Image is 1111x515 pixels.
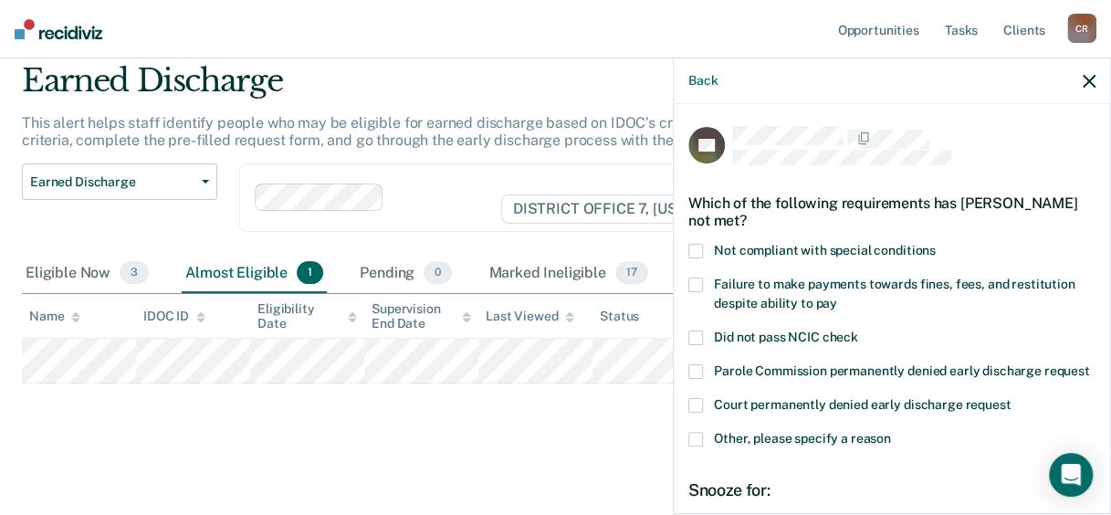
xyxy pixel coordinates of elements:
span: DISTRICT OFFICE 7, [US_STATE][GEOGRAPHIC_DATA] [501,194,907,224]
div: Earned Discharge [22,62,1022,114]
div: C R [1067,14,1096,43]
span: Did not pass NCIC check [714,330,858,344]
div: Status [600,309,639,324]
div: Almost Eligible [182,254,327,294]
span: Other, please specify a reason [714,431,891,446]
div: Eligible Now [22,254,152,294]
span: Failure to make payments towards fines, fees, and restitution despite ability to pay [714,277,1074,310]
div: Eligibility Date [257,301,357,332]
p: This alert helps staff identify people who may be eligible for earned discharge based on IDOC’s c... [22,114,1018,149]
span: Not compliant with special conditions [714,243,936,257]
button: Back [688,73,718,89]
span: Earned Discharge [30,174,194,190]
div: Open Intercom Messenger [1049,453,1093,497]
span: 17 [615,261,648,285]
div: Snooze for: [688,480,1095,500]
span: 3 [120,261,149,285]
div: Which of the following requirements has [PERSON_NAME] not met? [688,180,1095,244]
img: Recidiviz [15,19,102,39]
div: Last Viewed [486,309,574,324]
span: 0 [424,261,452,285]
span: Court permanently denied early discharge request [714,397,1011,412]
span: Parole Commission permanently denied early discharge request [714,363,1090,378]
div: Pending [356,254,456,294]
div: IDOC ID [143,309,205,324]
div: Name [29,309,80,324]
div: Supervision End Date [372,301,471,332]
span: 1 [297,261,323,285]
div: Marked Ineligible [485,254,651,294]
